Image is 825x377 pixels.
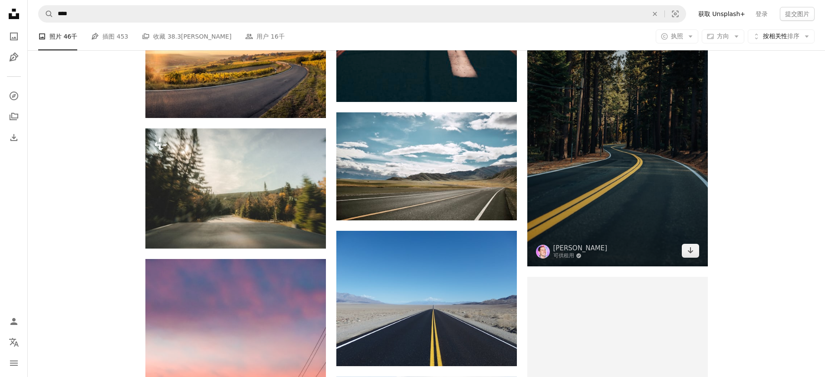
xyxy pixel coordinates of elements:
font: 38.3[PERSON_NAME] [168,33,231,40]
img: 路边有树 [145,128,326,249]
a: 插图 453 [91,23,128,50]
form: 在全站范围内查找视觉效果 [38,5,686,23]
a: [PERSON_NAME] [553,244,608,252]
img: 前往 Meritt Thomas 的个人资料 [536,245,550,259]
font: 插图 [102,33,115,40]
font: 16千 [271,33,285,40]
font: 方向 [717,33,729,39]
img: 灰色混凝土路 [336,112,517,221]
button: 清除 [645,6,664,22]
a: 路边有树 [145,184,326,192]
a: 白天树木间的棕色道路 [527,127,708,134]
font: 按相关性 [763,33,787,39]
a: 下载历史记录 [5,129,23,146]
a: 照片 [5,28,23,45]
font: 执照 [671,33,683,39]
img: 沥青路的风景照片 [145,5,326,118]
a: 登录 [750,7,773,21]
a: 登录 / 注册 [5,313,23,330]
button: 方向 [702,30,744,43]
button: 搜索 Unsplash [39,6,53,22]
a: 插图 [5,49,23,66]
font: 可供租用 [553,252,574,259]
font: 排序 [787,33,799,39]
button: 菜单 [5,354,23,372]
a: 白天的灰色混凝土路 [336,295,517,302]
a: 沥青路的风景照片 [145,57,326,65]
font: 用户 [256,33,269,40]
a: 用户 16千 [245,23,284,50]
font: 登录 [756,10,768,17]
button: 提交图片 [780,7,815,21]
button: 执照 [656,30,698,43]
font: 提交图片 [785,10,809,17]
a: 灰色混凝土路 [336,162,517,170]
button: 视觉搜索 [665,6,686,22]
font: 获取 Unsplash+ [698,10,745,17]
a: 首页 — Unsplash [5,5,23,24]
a: 可供租用 [553,252,608,259]
img: 白天的灰色混凝土路 [336,231,517,366]
font: [PERSON_NAME] [553,244,608,252]
button: 按相关性排序 [748,30,815,43]
a: 获取 Unsplash+ [693,7,750,21]
a: 收藏 [5,108,23,125]
font: 收藏 [153,33,165,40]
a: 探索 [5,87,23,105]
a: 收藏 38.3[PERSON_NAME] [142,23,231,50]
button: 语言 [5,334,23,351]
font: 453 [117,33,128,40]
a: 下载 [682,244,699,258]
